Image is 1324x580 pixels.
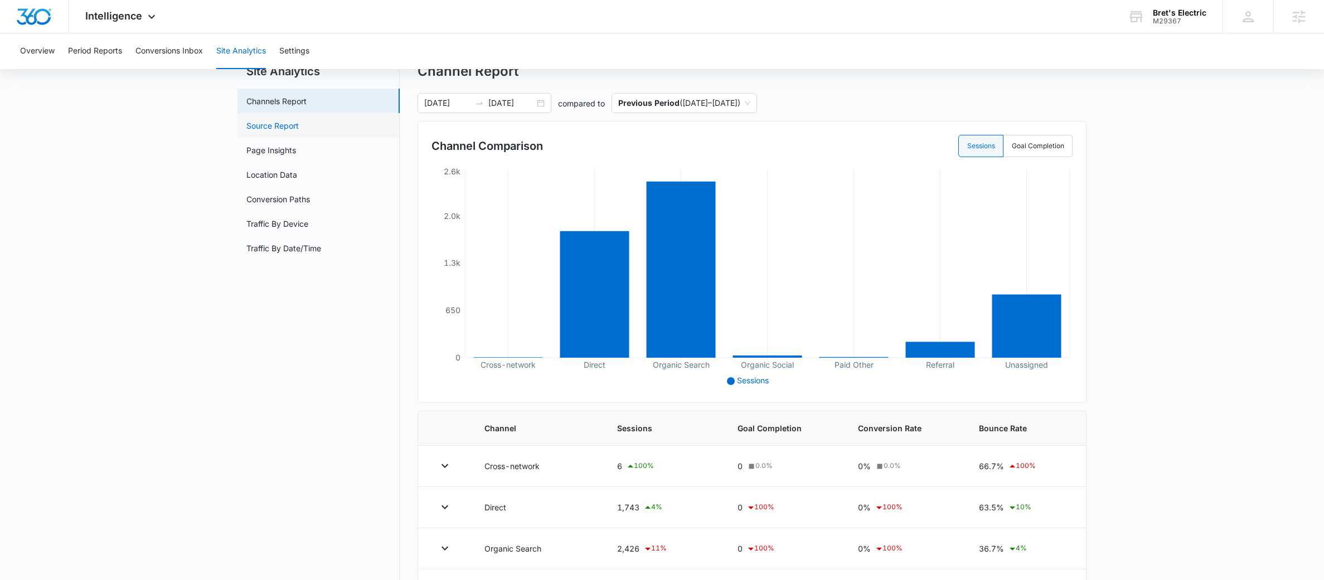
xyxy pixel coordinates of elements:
[481,360,536,369] tspan: Cross-network
[1153,8,1206,17] div: account name
[746,501,774,514] div: 100 %
[617,542,711,555] div: 2,426
[979,460,1068,473] div: 66.7%
[738,460,831,472] div: 0
[488,97,535,109] input: End date
[135,33,203,69] button: Conversions Inbox
[737,376,769,385] span: Sessions
[436,498,454,516] button: Toggle Row Expanded
[279,33,309,69] button: Settings
[475,99,484,108] span: swap-right
[436,457,454,475] button: Toggle Row Expanded
[617,422,711,434] span: Sessions
[475,99,484,108] span: to
[875,501,903,514] div: 100 %
[653,360,710,370] tspan: Organic Search
[455,353,460,362] tspan: 0
[246,120,299,131] a: Source Report
[471,528,604,569] td: Organic Search
[1153,17,1206,25] div: account id
[746,542,774,555] div: 100 %
[1008,460,1036,473] div: 100 %
[926,360,954,369] tspan: Referral
[643,542,667,555] div: 11 %
[835,360,874,369] tspan: Paid Other
[626,460,654,473] div: 100 %
[643,501,662,514] div: 4 %
[875,461,901,471] div: 0.0 %
[858,460,952,472] div: 0%
[738,542,831,555] div: 0
[246,95,307,107] a: Channels Report
[738,422,831,434] span: Goal Completion
[216,33,266,69] button: Site Analytics
[1003,135,1073,157] label: Goal Completion
[20,33,55,69] button: Overview
[418,63,518,80] h1: Channel Report
[445,305,460,315] tspan: 650
[246,242,321,254] a: Traffic By Date/Time
[618,94,750,113] span: ( [DATE] – [DATE] )
[617,460,711,473] div: 6
[436,539,454,557] button: Toggle Row Expanded
[444,258,460,267] tspan: 1.3k
[424,97,471,109] input: Start date
[471,487,604,528] td: Direct
[979,422,1068,434] span: Bounce Rate
[617,501,711,514] div: 1,743
[979,542,1068,555] div: 36.7%
[246,193,310,205] a: Conversion Paths
[431,138,543,154] h3: Channel Comparison
[1005,360,1048,370] tspan: Unassigned
[618,98,680,108] p: Previous Period
[558,98,605,109] p: compared to
[858,501,952,514] div: 0%
[444,167,460,176] tspan: 2.6k
[237,63,400,80] h2: Site Analytics
[858,542,952,555] div: 0%
[958,135,1003,157] label: Sessions
[85,10,142,22] span: Intelligence
[875,542,903,555] div: 100 %
[1008,501,1031,514] div: 10 %
[471,446,604,487] td: Cross-network
[1008,542,1027,555] div: 4 %
[746,461,773,471] div: 0.0 %
[738,501,831,514] div: 0
[584,360,605,369] tspan: Direct
[68,33,122,69] button: Period Reports
[246,144,296,156] a: Page Insights
[858,422,952,434] span: Conversion Rate
[741,360,794,370] tspan: Organic Social
[246,169,297,181] a: Location Data
[444,211,460,221] tspan: 2.0k
[979,501,1068,514] div: 63.5%
[246,218,308,230] a: Traffic By Device
[484,422,590,434] span: Channel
